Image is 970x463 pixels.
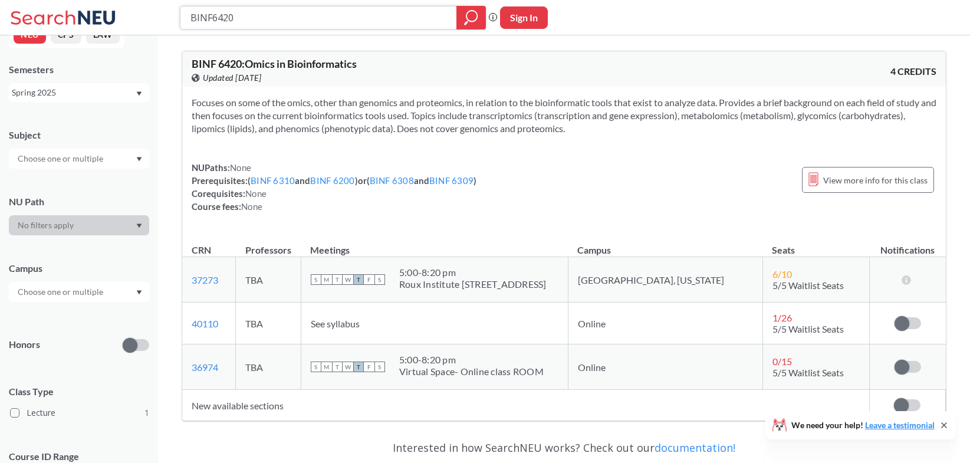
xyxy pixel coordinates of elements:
[869,232,945,257] th: Notifications
[12,86,135,99] div: Spring 2025
[353,274,364,285] span: T
[364,362,374,372] span: F
[865,420,935,430] a: Leave a testimonial
[399,354,544,366] div: 5:00 - 8:20 pm
[9,129,149,142] div: Subject
[374,362,385,372] span: S
[241,201,262,212] span: None
[772,356,792,367] span: 0 / 15
[192,318,218,329] a: 40110
[9,83,149,102] div: Spring 2025Dropdown arrow
[772,312,792,323] span: 1 / 26
[500,6,548,29] button: Sign In
[9,282,149,302] div: Dropdown arrow
[251,175,295,186] a: BINF 6310
[182,390,869,421] td: New available sections
[136,290,142,295] svg: Dropdown arrow
[343,362,353,372] span: W
[399,278,547,290] div: Roux Institute [STREET_ADDRESS]
[429,175,474,186] a: BINF 6309
[144,406,149,419] span: 1
[9,262,149,275] div: Campus
[192,244,211,257] div: CRN
[568,344,762,390] td: Online
[370,175,414,186] a: BINF 6308
[12,152,111,166] input: Choose one or multiple
[136,224,142,228] svg: Dropdown arrow
[772,323,844,334] span: 5/5 Waitlist Seats
[311,362,321,372] span: S
[9,195,149,208] div: NU Path
[321,274,332,285] span: M
[890,65,936,78] span: 4 CREDITS
[456,6,486,29] div: magnifying glass
[364,274,374,285] span: F
[10,405,149,421] label: Lecture
[9,149,149,169] div: Dropdown arrow
[311,318,360,329] span: See syllabus
[192,161,476,213] div: NUPaths: Prerequisites: ( and ) or ( and ) Corequisites: Course fees:
[236,303,301,344] td: TBA
[332,362,343,372] span: T
[245,188,267,199] span: None
[568,303,762,344] td: Online
[230,162,251,173] span: None
[203,71,261,84] span: Updated [DATE]
[192,96,936,135] section: Focuses on some of the omics, other than genomics and proteomics, in relation to the bioinformati...
[12,285,111,299] input: Choose one or multiple
[136,157,142,162] svg: Dropdown arrow
[189,8,448,28] input: Class, professor, course number, "phrase"
[772,367,844,378] span: 5/5 Waitlist Seats
[374,274,385,285] span: S
[568,232,762,257] th: Campus
[192,274,218,285] a: 37273
[9,338,40,352] p: Honors
[192,57,357,70] span: BINF 6420 : Omics in Bioinformatics
[464,9,478,26] svg: magnifying glass
[399,267,547,278] div: 5:00 - 8:20 pm
[301,232,568,257] th: Meetings
[332,274,343,285] span: T
[9,63,149,76] div: Semesters
[762,232,869,257] th: Seats
[568,257,762,303] td: [GEOGRAPHIC_DATA], [US_STATE]
[353,362,364,372] span: T
[236,232,301,257] th: Professors
[791,421,935,429] span: We need your help!
[772,268,792,280] span: 6 / 10
[9,385,149,398] span: Class Type
[321,362,332,372] span: M
[192,362,218,373] a: 36974
[236,257,301,303] td: TBA
[236,344,301,390] td: TBA
[311,274,321,285] span: S
[772,280,844,291] span: 5/5 Waitlist Seats
[343,274,353,285] span: W
[310,175,354,186] a: BINF 6200
[9,215,149,235] div: Dropdown arrow
[655,441,735,455] a: documentation!
[136,91,142,96] svg: Dropdown arrow
[823,173,928,188] span: View more info for this class
[399,366,544,377] div: Virtual Space- Online class ROOM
